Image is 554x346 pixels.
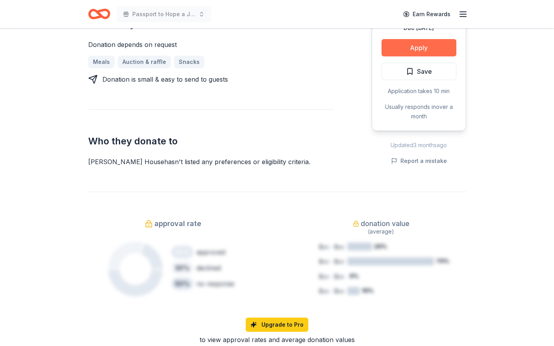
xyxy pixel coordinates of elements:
button: Report a mistake [391,156,447,166]
tspan: $xx - $xx [319,273,344,280]
div: 30 % [171,262,193,274]
a: Auction & raffle [118,56,171,68]
div: 50 % [171,277,193,290]
div: (average) [296,227,466,236]
button: Passport to Hope a Journey of Progress [117,6,211,22]
tspan: 10% [361,287,373,294]
span: donation value [361,217,409,230]
a: Meals [88,56,115,68]
a: Snacks [174,56,204,68]
span: Passport to Hope a Journey of Progress [132,9,195,19]
div: [PERSON_NAME] House hasn ' t listed any preferences or eligibility criteria. [88,157,334,166]
span: approval rate [154,217,201,230]
h2: Who they donate to [88,135,334,148]
div: no response [196,279,234,288]
tspan: 0% [349,273,359,279]
div: Usually responds in over a month [382,102,456,121]
tspan: $xx - $xx [319,243,344,250]
tspan: 70% [436,258,449,264]
div: Updated 3 months ago [372,140,466,150]
a: Upgrade to Pro [246,318,308,332]
div: declined [196,263,221,273]
div: Donation is small & easy to send to guests [102,75,228,84]
div: Donation depends on request [88,40,334,49]
tspan: $xx - $xx [319,288,344,294]
div: Application takes 10 min [382,86,456,96]
div: to view approval rates and average donation values [88,335,466,344]
a: Earn Rewards [398,7,455,21]
div: approved [196,247,225,257]
tspan: 20% [374,243,387,250]
div: 20 % [171,246,193,258]
a: Home [88,5,110,23]
button: Apply [382,39,456,56]
span: Save [417,66,432,77]
button: Save [382,63,456,80]
tspan: $xx - $xx [319,258,344,265]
